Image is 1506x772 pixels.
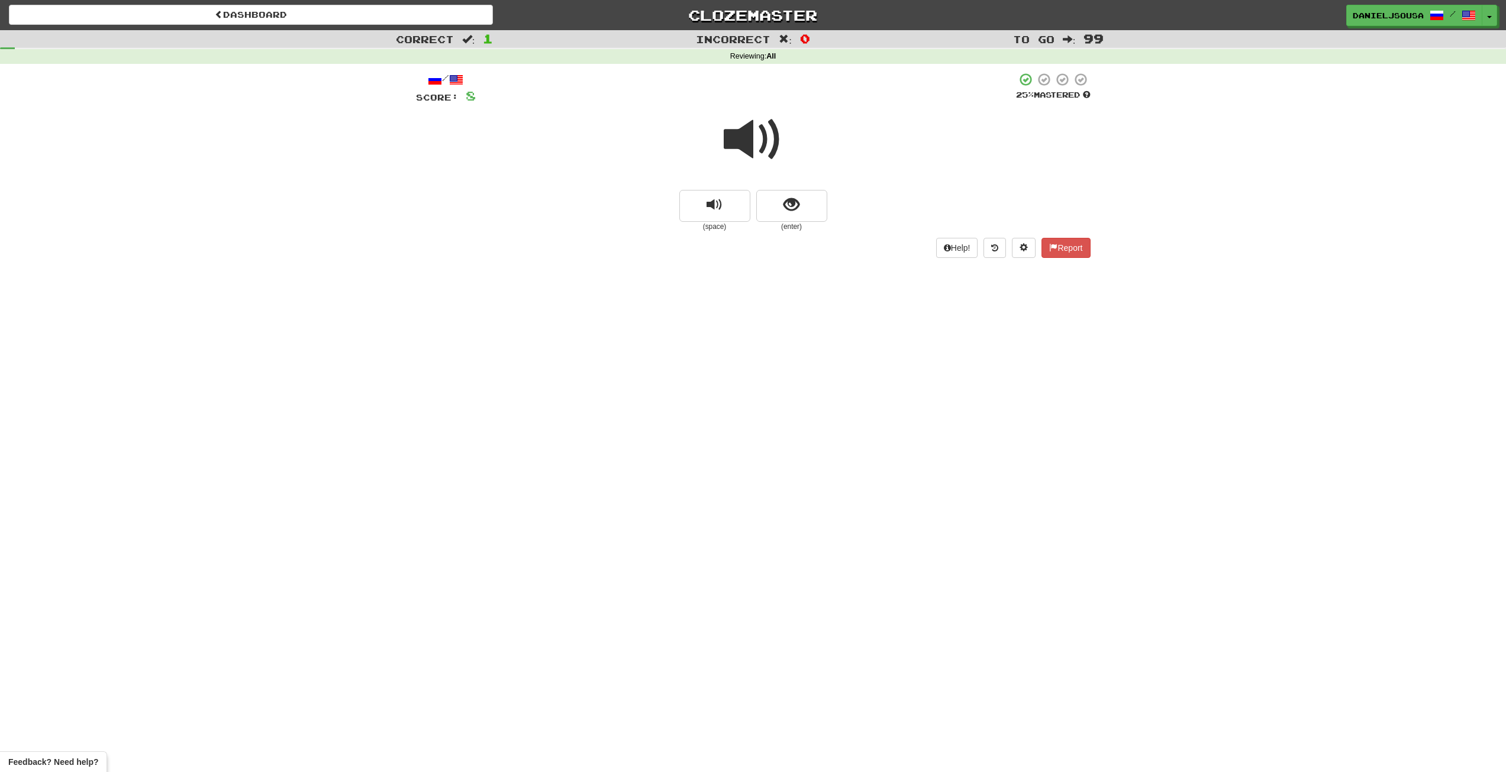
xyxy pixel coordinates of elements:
[416,72,476,87] div: /
[1063,34,1076,44] span: :
[936,238,978,258] button: Help!
[1346,5,1482,26] a: danieljsousa /
[1083,31,1104,46] span: 99
[1016,90,1034,99] span: 25 %
[396,33,454,45] span: Correct
[1353,10,1424,21] span: danieljsousa
[511,5,995,25] a: Clozemaster
[756,222,827,232] small: (enter)
[800,31,810,46] span: 0
[756,190,827,222] button: show sentence
[779,34,792,44] span: :
[679,222,750,232] small: (space)
[8,756,98,768] span: Open feedback widget
[1450,9,1456,18] span: /
[483,31,493,46] span: 1
[766,52,776,60] strong: All
[983,238,1006,258] button: Round history (alt+y)
[1016,90,1091,101] div: Mastered
[696,33,770,45] span: Incorrect
[466,88,476,103] span: 8
[416,92,459,102] span: Score:
[1041,238,1090,258] button: Report
[462,34,475,44] span: :
[1013,33,1054,45] span: To go
[9,5,493,25] a: Dashboard
[679,190,750,222] button: replay audio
